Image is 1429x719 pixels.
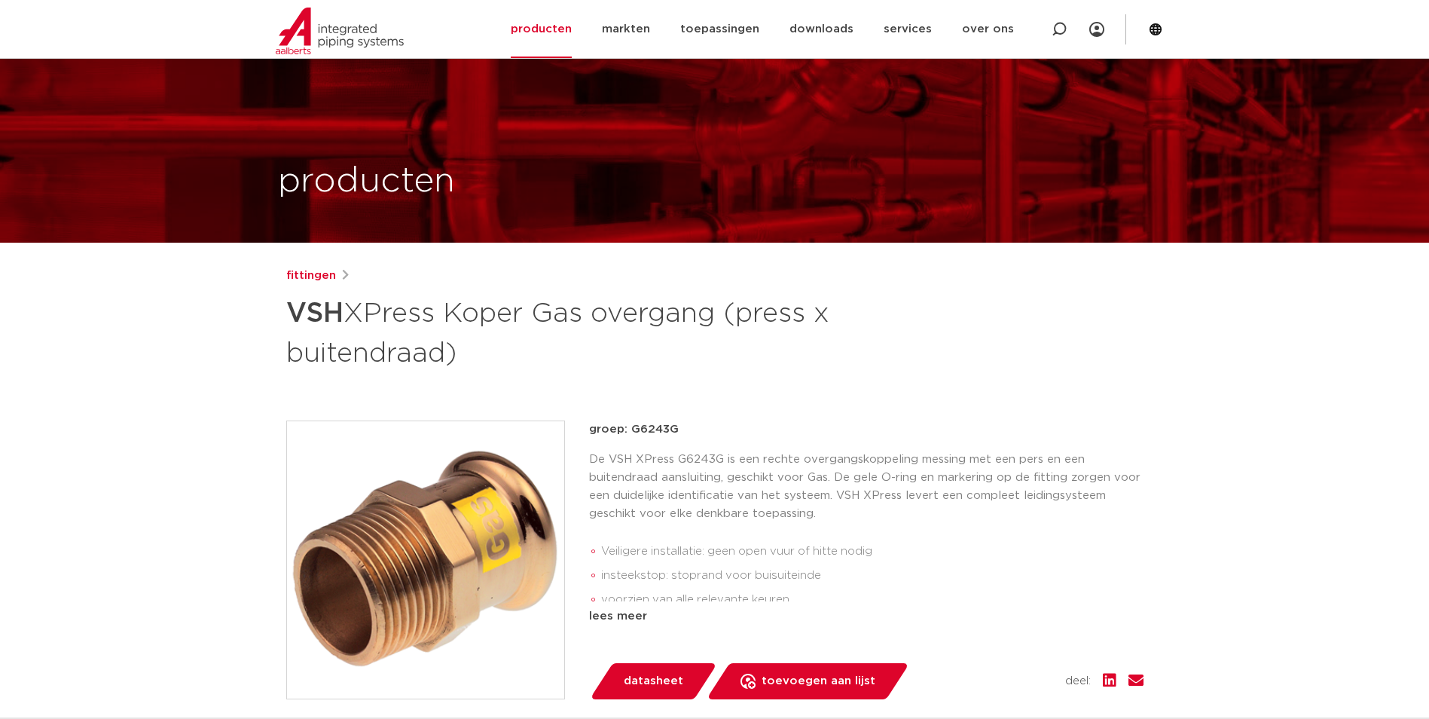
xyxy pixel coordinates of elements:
strong: VSH [286,300,344,327]
div: lees meer [589,607,1144,626]
li: Veiligere installatie: geen open vuur of hitte nodig [601,540,1144,564]
p: De VSH XPress G6243G is een rechte overgangskoppeling messing met een pers en een buitendraad aan... [589,451,1144,523]
img: Product Image for VSH XPress Koper Gas overgang (press x buitendraad) [287,421,564,699]
span: deel: [1065,672,1091,690]
a: fittingen [286,267,336,285]
h1: producten [278,158,455,206]
h1: XPress Koper Gas overgang (press x buitendraad) [286,291,852,372]
li: voorzien van alle relevante keuren [601,588,1144,612]
a: datasheet [589,663,717,699]
li: insteekstop: stoprand voor buisuiteinde [601,564,1144,588]
p: groep: G6243G [589,421,1144,439]
span: datasheet [624,669,683,693]
span: toevoegen aan lijst [762,669,875,693]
